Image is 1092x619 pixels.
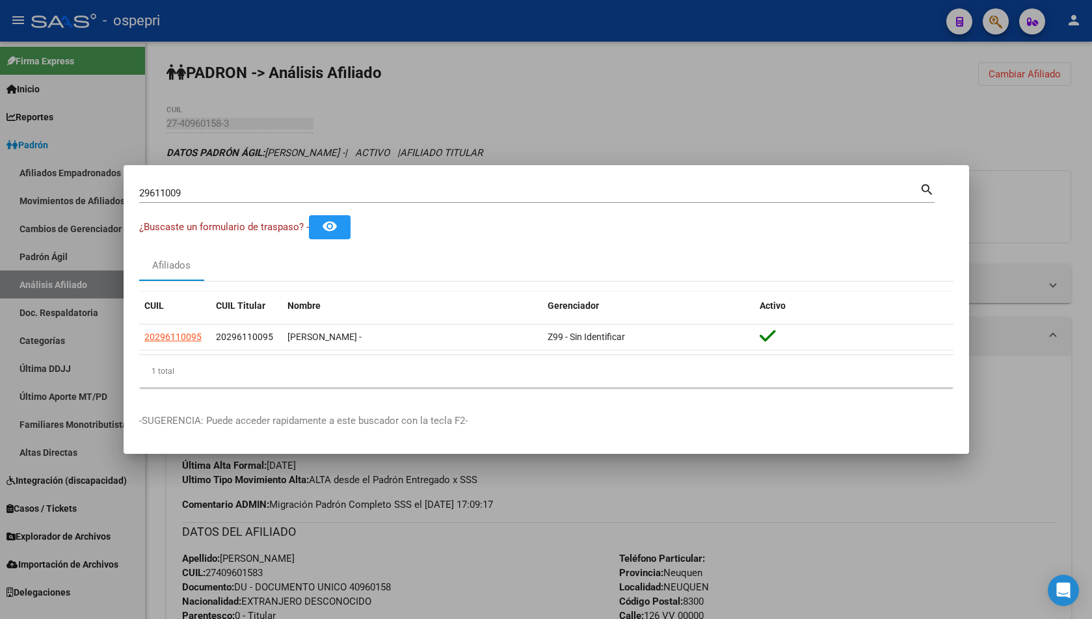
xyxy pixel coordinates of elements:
span: Z99 - Sin Identificar [548,332,625,342]
span: 20296110095 [216,332,273,342]
mat-icon: search [920,181,935,196]
datatable-header-cell: CUIL Titular [211,292,282,320]
div: Afiliados [152,258,191,273]
div: 1 total [139,355,953,388]
span: CUIL [144,300,164,311]
span: ¿Buscaste un formulario de traspaso? - [139,221,309,233]
span: CUIL Titular [216,300,265,311]
span: Nombre [287,300,321,311]
span: 20296110095 [144,332,202,342]
datatable-header-cell: Gerenciador [542,292,754,320]
p: -SUGERENCIA: Puede acceder rapidamente a este buscador con la tecla F2- [139,414,953,428]
div: Open Intercom Messenger [1048,575,1079,606]
datatable-header-cell: Activo [754,292,953,320]
mat-icon: remove_red_eye [322,218,338,234]
datatable-header-cell: CUIL [139,292,211,320]
datatable-header-cell: Nombre [282,292,542,320]
span: Activo [760,300,786,311]
div: [PERSON_NAME] - [287,330,537,345]
span: Gerenciador [548,300,599,311]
